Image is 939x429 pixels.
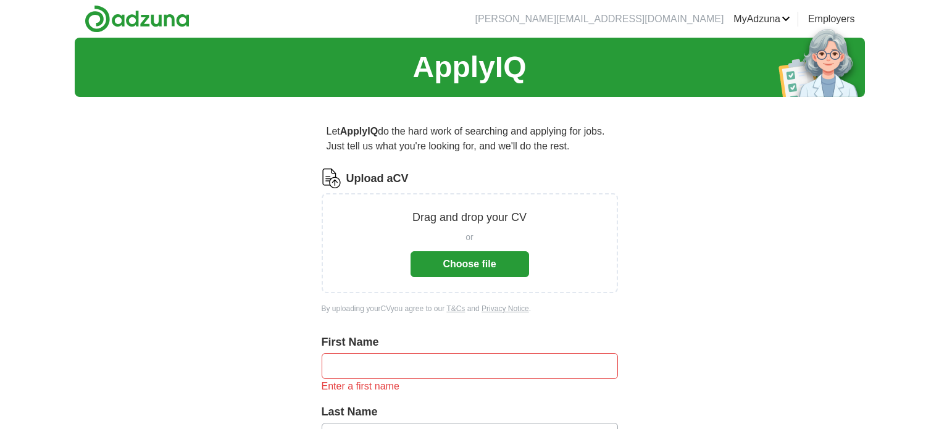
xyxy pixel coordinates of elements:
[322,169,341,188] img: CV Icon
[412,45,526,90] h1: ApplyIQ
[482,304,529,313] a: Privacy Notice
[340,126,378,136] strong: ApplyIQ
[446,304,465,313] a: T&Cs
[346,170,409,187] label: Upload a CV
[322,303,618,314] div: By uploading your CV you agree to our and .
[85,5,190,33] img: Adzuna logo
[412,209,527,226] p: Drag and drop your CV
[322,334,618,351] label: First Name
[411,251,529,277] button: Choose file
[465,231,473,244] span: or
[322,404,618,420] label: Last Name
[322,119,618,159] p: Let do the hard work of searching and applying for jobs. Just tell us what you're looking for, an...
[733,12,790,27] a: MyAdzuna
[475,12,724,27] li: [PERSON_NAME][EMAIL_ADDRESS][DOMAIN_NAME]
[322,379,618,394] div: Enter a first name
[808,12,855,27] a: Employers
